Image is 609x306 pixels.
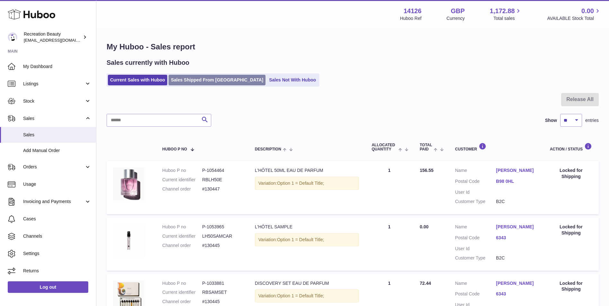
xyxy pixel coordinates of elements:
[455,235,496,242] dt: Postal Code
[23,199,84,205] span: Invoicing and Payments
[447,15,465,21] div: Currency
[277,181,324,186] span: Option 1 = Default Title;
[107,58,189,67] h2: Sales currently with Huboo
[255,280,359,286] div: DISCOVERY SET EAU DE PARFUM
[23,132,91,138] span: Sales
[455,199,496,205] dt: Customer Type
[550,280,592,293] div: Locked for Shipping
[255,289,359,302] div: Variation:
[496,235,537,241] a: 6343
[23,251,91,257] span: Settings
[496,224,537,230] a: [PERSON_NAME]
[169,75,265,85] a: Sales Shipped From [GEOGRAPHIC_DATA]
[202,186,242,192] dd: #130447
[162,280,202,286] dt: Huboo P no
[162,177,202,183] dt: Current identifier
[547,7,601,21] a: 0.00 AVAILABLE Stock Total
[455,224,496,232] dt: Name
[255,177,359,190] div: Variation:
[202,233,242,239] dd: LH50SAMCAR
[277,237,324,242] span: Option 1 = Default Title;
[255,233,359,246] div: Variation:
[420,224,428,229] span: 0.00
[550,224,592,236] div: Locked for Shipping
[550,167,592,180] div: Locked for Shipping
[420,143,432,151] span: Total paid
[202,289,242,295] dd: RBSAMSET
[455,255,496,261] dt: Customer Type
[23,148,91,154] span: Add Manual Order
[267,75,318,85] a: Sales Not With Huboo
[162,186,202,192] dt: Channel order
[455,189,496,195] dt: User Id
[545,117,557,123] label: Show
[24,31,82,43] div: Recreation Beauty
[547,15,601,21] span: AVAILABLE Stock Total
[202,224,242,230] dd: P-1053965
[8,281,88,293] a: Log out
[455,246,496,252] dt: User Id
[496,255,537,261] dd: B2C
[23,81,84,87] span: Listings
[496,280,537,286] a: [PERSON_NAME]
[23,233,91,239] span: Channels
[162,299,202,305] dt: Channel order
[581,7,594,15] span: 0.00
[23,115,84,122] span: Sales
[493,15,522,21] span: Total sales
[23,181,91,187] span: Usage
[490,7,522,21] a: 1,172.88 Total sales
[24,38,94,43] span: [EMAIL_ADDRESS][DOMAIN_NAME]
[400,15,422,21] div: Huboo Ref
[490,7,515,15] span: 1,172.88
[162,167,202,174] dt: Huboo P no
[23,216,91,222] span: Cases
[455,143,537,151] div: Customer
[202,177,242,183] dd: RBLH50E
[162,233,202,239] dt: Current identifier
[455,280,496,288] dt: Name
[455,178,496,186] dt: Postal Code
[550,143,592,151] div: Action / Status
[202,299,242,305] dd: #130445
[202,280,242,286] dd: P-1033881
[202,167,242,174] dd: P-1054464
[372,143,397,151] span: ALLOCATED Quantity
[455,291,496,299] dt: Postal Code
[496,199,537,205] dd: B2C
[277,293,324,298] span: Option 1 = Default Title;
[255,147,281,151] span: Description
[107,42,599,52] h1: My Huboo - Sales report
[23,268,91,274] span: Returns
[108,75,167,85] a: Current Sales with Huboo
[496,291,537,297] a: 6343
[365,161,413,214] td: 1
[255,167,359,174] div: L'HÔTEL 50ML EAU DE PARFUM
[496,167,537,174] a: [PERSON_NAME]
[23,64,91,70] span: My Dashboard
[23,164,84,170] span: Orders
[585,117,599,123] span: entries
[113,167,145,200] img: L_Hotel50mlEDP_fb8cbf51-0a96-4018-bf74-25b031e99fa4.jpg
[23,98,84,104] span: Stock
[8,32,17,42] img: customercare@recreationbeauty.com
[451,7,465,15] strong: GBP
[496,178,537,184] a: B98 0HL
[113,224,145,257] img: L_Hotel2mlsample_1_54fb7227-5c0d-4437-b810-01e04fa2e7ca.jpg
[162,242,202,249] dt: Channel order
[365,217,413,271] td: 1
[420,168,433,173] span: 156.55
[255,224,359,230] div: L'HÔTEL SAMPLE
[162,224,202,230] dt: Huboo P no
[162,289,202,295] dt: Current identifier
[420,281,431,286] span: 72.44
[162,147,187,151] span: Huboo P no
[404,7,422,15] strong: 14126
[455,167,496,175] dt: Name
[202,242,242,249] dd: #130445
